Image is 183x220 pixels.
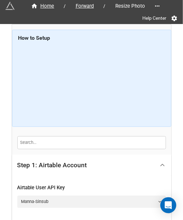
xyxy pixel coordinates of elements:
nav: breadcrumb [24,2,152,10]
a: Home [24,2,61,10]
span: Resize Photo [111,2,149,10]
div: Home [31,2,54,10]
li: / [104,3,106,10]
a: Manna-Sinsub [17,196,166,208]
b: How to Setup [18,35,50,41]
div: Open Intercom Messenger [160,197,176,213]
li: / [64,3,66,10]
a: Help Center [138,12,171,24]
div: Step 1: Airtable Account [12,155,171,176]
div: Airtable User API Key [17,184,166,192]
a: Forward [69,2,101,10]
img: miniextensions-icon.73ae0678.png [5,1,15,11]
input: Search... [17,136,166,149]
iframe: How to Resize Images on Airtable in Bulk! [18,44,165,121]
div: Step 1: Airtable Account [17,162,87,169]
span: Forward [72,2,98,10]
